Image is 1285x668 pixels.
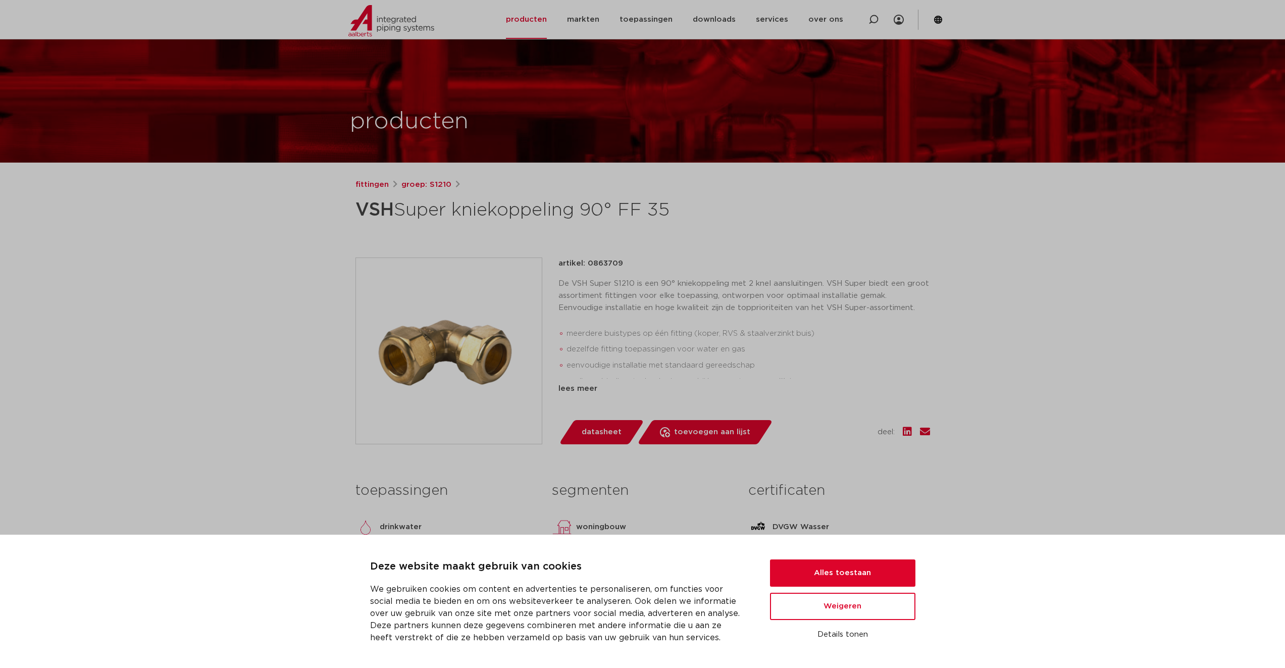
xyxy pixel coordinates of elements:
[773,521,829,533] p: DVGW Wasser
[552,481,733,501] h3: segmenten
[356,258,542,444] img: Product Image for VSH Super kniekoppeling 90° FF 35
[558,278,930,314] p: De VSH Super S1210 is een 90° kniekoppeling met 2 knel aansluitingen. VSH Super biedt een groot a...
[355,179,389,191] a: fittingen
[355,195,735,225] h1: Super kniekoppeling 90° FF 35
[770,593,915,620] button: Weigeren
[558,383,930,395] div: lees meer
[567,341,930,357] li: dezelfde fitting toepassingen voor water en gas
[894,9,904,31] div: my IPS
[558,258,623,270] p: artikel: 0863709
[401,179,451,191] a: groep: S1210
[582,424,622,440] span: datasheet
[370,583,746,644] p: We gebruiken cookies om content en advertenties te personaliseren, om functies voor social media ...
[878,426,895,438] span: deel:
[558,420,644,444] a: datasheet
[567,326,930,342] li: meerdere buistypes op één fitting (koper, RVS & staalverzinkt buis)
[355,201,394,219] strong: VSH
[576,521,626,533] p: woningbouw
[567,357,930,374] li: eenvoudige installatie met standaard gereedschap
[355,481,537,501] h3: toepassingen
[552,517,572,537] img: woningbouw
[770,559,915,587] button: Alles toestaan
[674,424,750,440] span: toevoegen aan lijst
[370,559,746,575] p: Deze website maakt gebruik van cookies
[355,517,376,537] img: drinkwater
[380,521,422,533] p: drinkwater
[748,481,930,501] h3: certificaten
[748,517,768,537] img: DVGW Wasser
[770,626,915,643] button: Details tonen
[350,106,469,138] h1: producten
[567,374,930,390] li: snelle verbindingstechnologie waarbij her-montage mogelijk is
